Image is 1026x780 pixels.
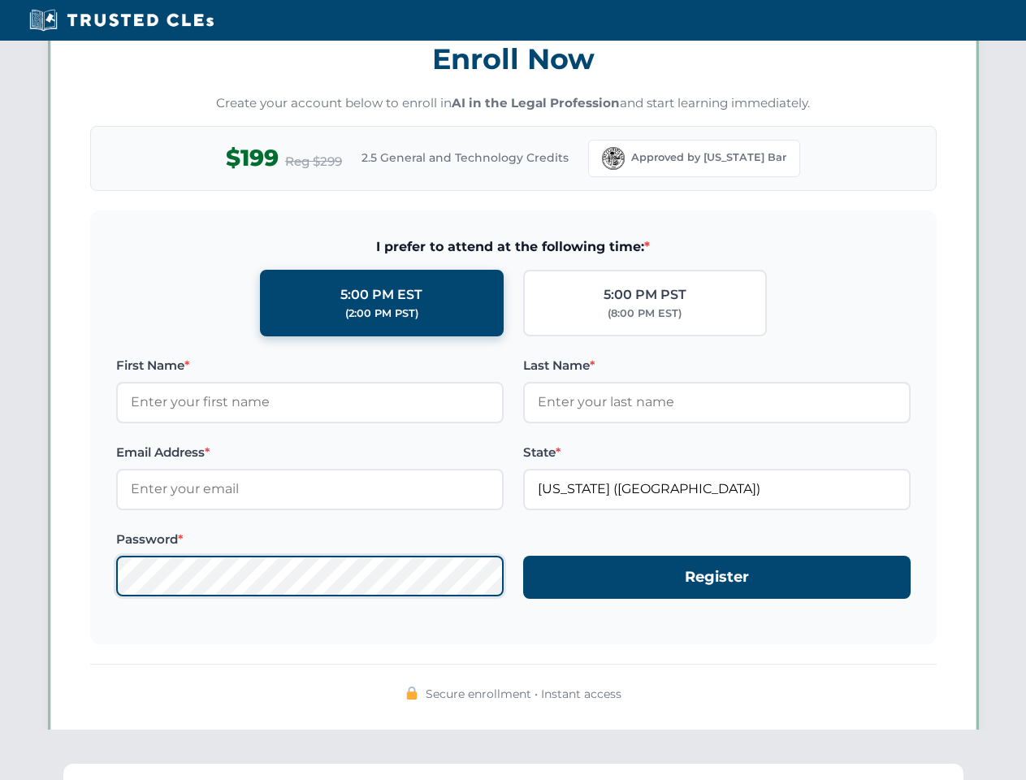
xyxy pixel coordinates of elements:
[523,469,911,509] input: Florida (FL)
[116,382,504,422] input: Enter your first name
[523,382,911,422] input: Enter your last name
[226,140,279,176] span: $199
[340,284,422,305] div: 5:00 PM EST
[116,236,911,258] span: I prefer to attend at the following time:
[602,147,625,170] img: Florida Bar
[116,530,504,549] label: Password
[116,443,504,462] label: Email Address
[523,556,911,599] button: Register
[285,152,342,171] span: Reg $299
[405,687,418,700] img: 🔒
[90,94,937,113] p: Create your account below to enroll in and start learning immediately.
[361,149,569,167] span: 2.5 General and Technology Credits
[90,33,937,84] h3: Enroll Now
[631,149,786,166] span: Approved by [US_STATE] Bar
[604,284,686,305] div: 5:00 PM PST
[24,8,219,32] img: Trusted CLEs
[116,469,504,509] input: Enter your email
[345,305,418,322] div: (2:00 PM PST)
[523,443,911,462] label: State
[426,685,621,703] span: Secure enrollment • Instant access
[452,95,620,110] strong: AI in the Legal Profession
[116,356,504,375] label: First Name
[608,305,682,322] div: (8:00 PM EST)
[523,356,911,375] label: Last Name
